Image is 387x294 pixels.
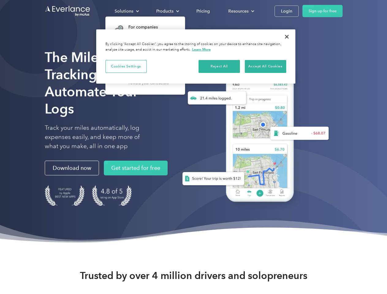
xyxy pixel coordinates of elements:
nav: Solutions [105,17,185,95]
div: Products [156,7,173,15]
a: For companiesEasy vehicle reimbursements [108,20,180,40]
div: By clicking “Accept All Cookies”, you agree to the storing of cookies on your device to enhance s... [105,42,286,52]
div: Login [281,7,292,15]
div: Solutions [115,7,133,15]
img: Badge for Featured by Apple Best New Apps [45,185,85,206]
a: Get started for free [104,161,168,175]
div: Cookie banner [96,29,295,84]
button: Close [280,30,294,43]
div: Products [150,6,184,17]
img: 4.9 out of 5 stars on the app store [92,185,132,206]
div: Resources [228,7,249,15]
strong: Trusted by over 4 million drivers and solopreneurs [80,269,307,282]
button: Accept All Cookies [245,60,286,73]
a: Login [275,6,299,17]
button: Cookies Settings [105,60,147,73]
div: Privacy [96,29,295,84]
a: Pricing [190,6,216,17]
div: For companies [128,24,177,30]
p: Track your miles automatically, log expenses easily, and keep more of what you make, all in one app [45,123,154,151]
a: More information about your privacy, opens in a new tab [192,47,211,51]
div: Solutions [108,6,144,17]
button: Reject All [199,60,240,73]
a: Sign up for free [302,5,343,17]
a: Download now [45,161,99,175]
a: Go to homepage [45,5,91,17]
img: Everlance, mileage tracker app, expense tracking app [173,58,334,211]
div: Pricing [196,7,210,15]
div: Resources [222,6,259,17]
